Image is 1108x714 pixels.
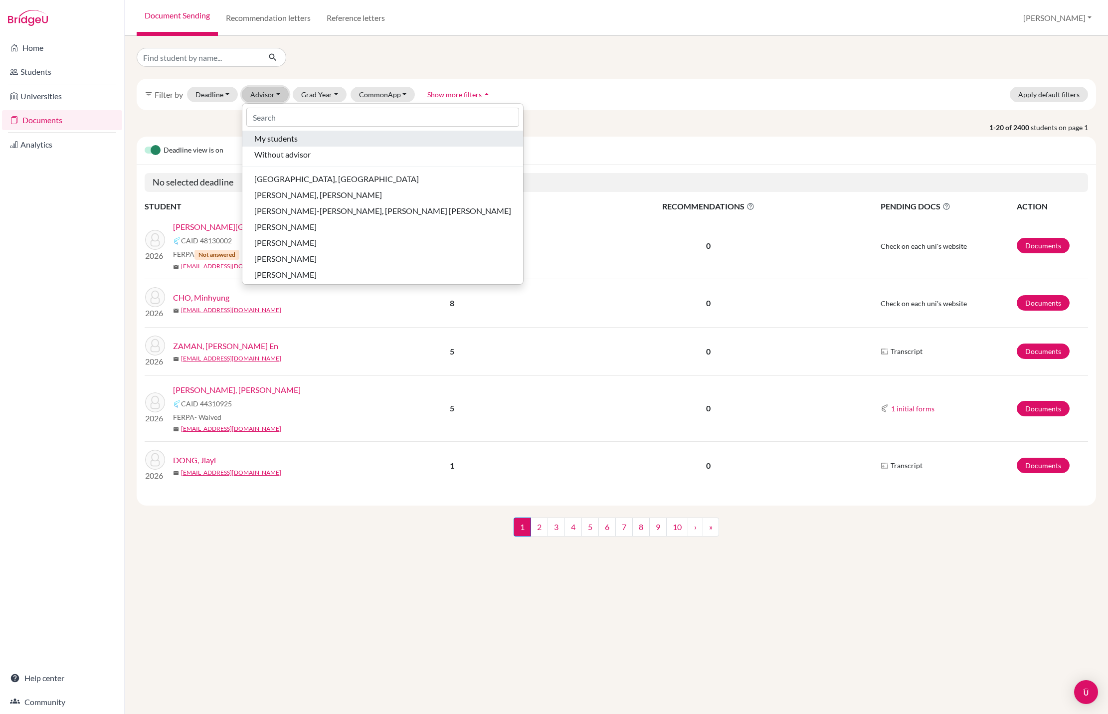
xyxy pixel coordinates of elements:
span: [PERSON_NAME], [PERSON_NAME] [254,189,382,201]
span: Without advisor [254,149,311,161]
img: Parchments logo [881,462,889,470]
button: [PERSON_NAME] [242,235,523,251]
img: Bridge-U [8,10,48,26]
p: 0 [560,460,856,472]
b: 5 [450,403,454,413]
b: 5 [450,347,454,356]
button: [PERSON_NAME] [242,219,523,235]
a: Universities [2,86,122,106]
a: 2 [531,518,548,536]
span: mail [173,308,179,314]
p: 2026 [145,250,165,262]
p: 2026 [145,412,165,424]
span: Check on each uni's website [881,299,967,308]
p: 2026 [145,307,165,319]
a: [EMAIL_ADDRESS][DOMAIN_NAME] [181,354,281,363]
span: FERPA [173,249,239,260]
a: 8 [632,518,650,536]
span: mail [173,264,179,270]
span: 1 [514,518,531,536]
span: Filter by [155,90,183,99]
a: Documents [1017,295,1070,311]
img: Common App logo [881,404,889,412]
button: [PERSON_NAME] [242,267,523,283]
b: 8 [450,298,454,308]
a: Home [2,38,122,58]
p: 0 [560,346,856,357]
input: Find student by name... [137,48,260,67]
button: [PERSON_NAME]-[PERSON_NAME], [PERSON_NAME] [PERSON_NAME] [242,203,523,219]
a: 6 [598,518,616,536]
button: Deadline [187,87,238,102]
i: arrow_drop_up [482,89,492,99]
div: Advisor [242,103,524,285]
h5: No selected deadline [145,173,1088,192]
span: [PERSON_NAME]-[PERSON_NAME], [PERSON_NAME] [PERSON_NAME] [254,205,511,217]
a: 7 [615,518,633,536]
button: Grad Year [293,87,347,102]
button: [PERSON_NAME] [242,251,523,267]
button: Apply default filters [1010,87,1088,102]
img: Common App logo [173,237,181,245]
span: [PERSON_NAME] [254,237,317,249]
a: CHO, Minhyung [173,292,229,304]
p: 0 [560,240,856,252]
input: Search [246,108,519,127]
img: BANSAL, Ashish Davender [145,392,165,412]
span: CAID 48130002 [181,235,232,246]
th: ACTION [1016,200,1088,213]
p: 2026 [145,356,165,367]
a: 4 [564,518,582,536]
img: CHO, Minhyung [145,287,165,307]
b: 1 [450,461,454,470]
span: mail [173,426,179,432]
th: STUDENT [145,200,344,213]
span: students on page 1 [1031,122,1096,133]
a: Students [2,62,122,82]
a: Community [2,692,122,712]
button: [GEOGRAPHIC_DATA], [GEOGRAPHIC_DATA] [242,171,523,187]
span: mail [173,356,179,362]
a: Documents [1017,401,1070,416]
img: DONG, Jiayi [145,450,165,470]
a: › [688,518,703,536]
img: Common App logo [173,400,181,408]
span: [PERSON_NAME] [254,221,317,233]
span: Transcript [891,346,923,357]
span: CAID 44310925 [181,398,232,409]
a: ZAMAN, [PERSON_NAME] En [173,340,278,352]
button: Show more filtersarrow_drop_up [419,87,500,102]
span: [GEOGRAPHIC_DATA], [GEOGRAPHIC_DATA] [254,173,419,185]
strong: 1-20 of 2400 [989,122,1031,133]
a: [EMAIL_ADDRESS][DOMAIN_NAME] [181,468,281,477]
span: [PERSON_NAME] [254,253,317,265]
span: Deadline view is on [164,145,223,157]
a: [PERSON_NAME], [PERSON_NAME] [173,384,301,396]
a: Analytics [2,135,122,155]
p: 0 [560,297,856,309]
a: 9 [649,518,667,536]
a: [EMAIL_ADDRESS][DOMAIN_NAME] [181,424,281,433]
div: Open Intercom Messenger [1074,680,1098,704]
span: Not answered [194,250,239,260]
i: filter_list [145,90,153,98]
span: My students [254,133,298,145]
a: [PERSON_NAME][GEOGRAPHIC_DATA] [173,221,316,233]
img: ZAMAN, Alexander Jie En [145,336,165,356]
button: 1 initial forms [891,403,935,414]
a: Documents [2,110,122,130]
a: 10 [666,518,688,536]
p: 0 [560,402,856,414]
button: CommonApp [351,87,415,102]
a: Documents [1017,238,1070,253]
span: mail [173,470,179,476]
span: Transcript [891,460,923,471]
img: Parchments logo [881,348,889,356]
a: Documents [1017,458,1070,473]
span: - Waived [194,413,221,421]
span: RECOMMENDATIONS [560,200,856,212]
img: ZHU, Jinyang [145,230,165,250]
p: 2026 [145,470,165,482]
button: Without advisor [242,147,523,163]
a: » [703,518,719,536]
